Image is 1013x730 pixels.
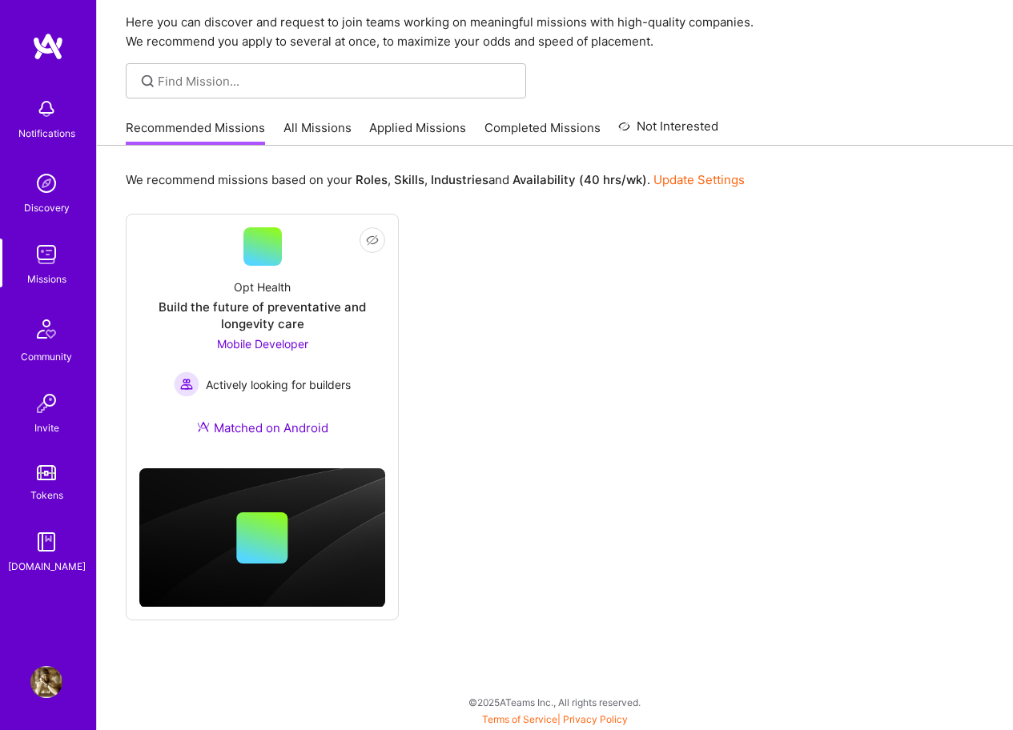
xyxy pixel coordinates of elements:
img: Actively looking for builders [174,371,199,397]
div: Community [21,348,72,365]
img: Ateam Purple Icon [197,420,210,433]
img: guide book [30,526,62,558]
div: Missions [27,271,66,287]
a: Applied Missions [369,119,466,146]
img: Invite [30,387,62,419]
a: Terms of Service [482,713,557,725]
a: Opt HealthBuild the future of preventative and longevity careMobile Developer Actively looking fo... [139,227,385,455]
div: Build the future of preventative and longevity care [139,299,385,332]
a: All Missions [283,119,352,146]
img: Community [27,310,66,348]
div: Opt Health [234,279,291,295]
div: Invite [34,419,59,436]
div: © 2025 ATeams Inc., All rights reserved. [96,682,1013,722]
b: Roles [356,172,388,187]
img: discovery [30,167,62,199]
a: User Avatar [26,666,66,698]
img: cover [139,468,385,608]
p: We recommend missions based on your , , and . [126,171,745,188]
a: Update Settings [653,172,745,187]
div: Tokens [30,487,63,503]
span: Actively looking for builders [206,376,351,393]
img: logo [32,32,64,61]
b: Skills [394,172,424,187]
div: [DOMAIN_NAME] [8,558,86,575]
a: Privacy Policy [563,713,628,725]
div: Discovery [24,199,70,216]
span: | [482,713,628,725]
i: icon EyeClosed [366,234,379,247]
b: Availability (40 hrs/wk) [513,172,647,187]
b: Industries [431,172,488,187]
p: Here you can discover and request to join teams working on meaningful missions with high-quality ... [126,13,984,51]
img: teamwork [30,239,62,271]
i: icon SearchGrey [139,72,157,90]
a: Recommended Missions [126,119,265,146]
span: Mobile Developer [217,337,308,351]
div: Notifications [18,125,75,142]
div: Matched on Android [197,419,328,436]
img: User Avatar [30,666,62,698]
a: Completed Missions [484,119,601,146]
img: tokens [37,465,56,480]
img: bell [30,93,62,125]
input: Find Mission... [158,73,514,90]
a: Not Interested [618,117,718,146]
